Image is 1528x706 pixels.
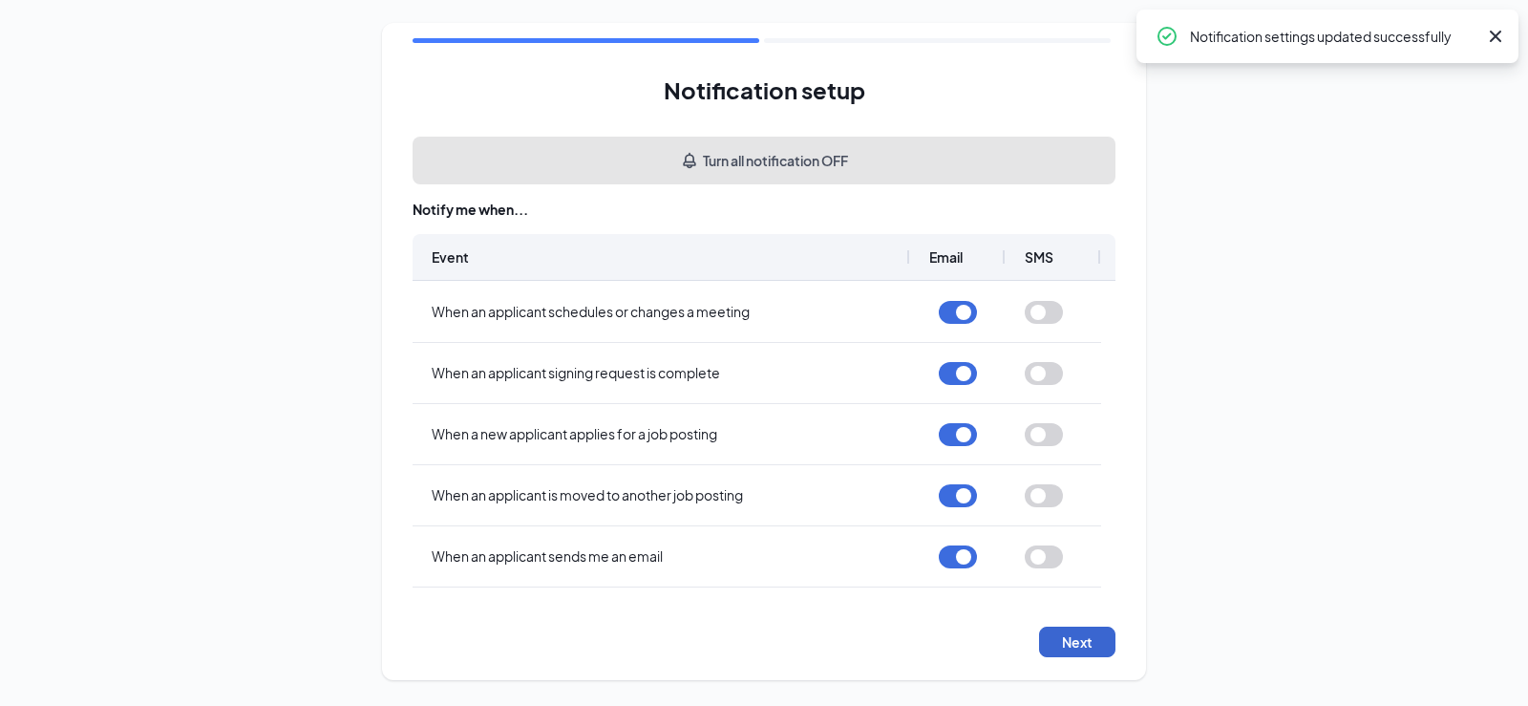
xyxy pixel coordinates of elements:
div: Notification settings updated successfully [1190,25,1476,48]
span: When an applicant is moved to another job posting [432,486,743,503]
button: Turn all notification OFFBell [413,137,1115,184]
svg: Cross [1484,25,1507,48]
span: SMS [1025,248,1053,266]
span: When an applicant signing request is complete [432,364,720,381]
span: When an applicant schedules or changes a meeting [432,303,750,320]
span: When a new applicant applies for a job posting [432,425,717,442]
span: Email [929,248,963,266]
button: Next [1039,627,1115,657]
svg: CheckmarkCircle [1156,25,1178,48]
div: Notify me when... [413,200,1115,219]
span: When an applicant sends me an email [432,547,663,565]
h1: Notification setup [664,74,865,106]
svg: Bell [680,151,699,170]
span: Event [432,248,469,266]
